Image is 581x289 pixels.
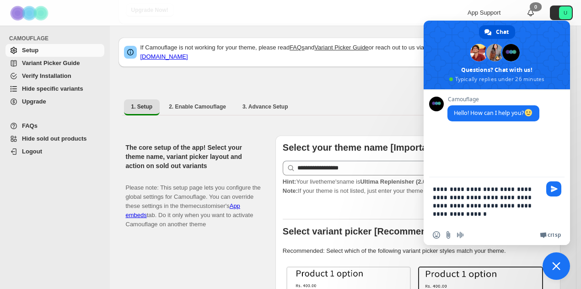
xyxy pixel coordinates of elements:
a: Chat [479,25,515,39]
text: U [564,10,567,16]
a: Crisp [540,231,561,239]
b: Select variant picker [Recommended] [283,226,446,236]
img: Camouflage [7,0,53,26]
button: Avatar with initials U [550,5,573,20]
span: Chat [496,25,509,39]
a: FAQs [290,44,305,51]
span: Camouflage [447,96,539,103]
span: Insert an emoji [433,231,440,239]
a: Variant Picker Guide [5,57,104,70]
h2: The core setup of the app! Select your theme name, variant picker layout and action on sold out v... [126,143,261,170]
span: Audio message [457,231,464,239]
strong: Hint: [283,178,296,185]
span: 1. Setup [131,103,153,110]
span: Send [546,181,561,196]
span: 3. Advance Setup [242,103,288,110]
a: Hide specific variants [5,82,104,95]
a: Variant Picker Guide [314,44,368,51]
span: Upgrade [22,98,46,105]
span: Verify Installation [22,72,71,79]
div: 0 [530,2,542,11]
a: 0 [526,8,535,17]
span: Avatar with initials U [559,6,572,19]
p: If your theme is not listed, just enter your theme name. Check to find your theme name. [283,177,553,196]
span: Hide specific variants [22,85,83,92]
p: If Camouflage is not working for your theme, please read and or reach out to us via chat or email: [140,43,555,61]
span: Setup [22,47,38,54]
span: App Support [468,9,500,16]
a: FAQs [5,120,104,132]
a: Upgrade [5,95,104,108]
p: Please note: This setup page lets you configure the global settings for Camouflage. You can overr... [126,174,261,229]
b: Select your theme name [Important] [283,142,439,153]
span: Hide sold out products [22,135,87,142]
strong: Ultima Replenisher (2.0.0) [360,178,433,185]
p: Recommended: Select which of the following variant picker styles match your theme. [283,246,553,256]
span: CAMOUFLAGE [9,35,105,42]
textarea: Compose your message... [433,177,543,225]
span: Logout [22,148,42,155]
a: Logout [5,145,104,158]
a: Verify Installation [5,70,104,82]
span: Your live theme's name is [283,178,433,185]
span: FAQs [22,122,38,129]
strong: Note: [283,187,298,194]
span: Variant Picker Guide [22,60,80,66]
a: Hide sold out products [5,132,104,145]
span: Hello! How can I help you? [454,109,533,117]
a: Close chat [543,252,570,280]
span: Crisp [548,231,561,239]
span: 2. Enable Camouflage [169,103,226,110]
span: Send a file [445,231,452,239]
a: Setup [5,44,104,57]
